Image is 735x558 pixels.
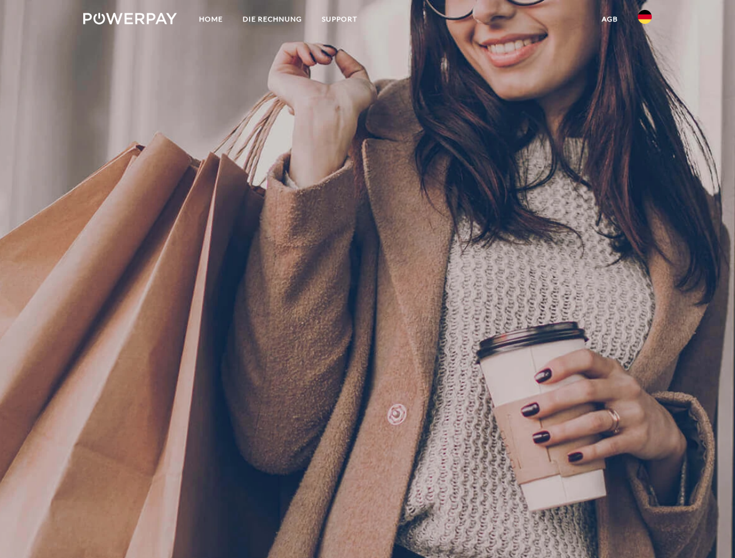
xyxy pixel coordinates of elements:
[592,9,628,30] a: agb
[312,9,367,30] a: SUPPORT
[83,13,177,24] img: logo-powerpay-white.svg
[233,9,312,30] a: DIE RECHNUNG
[189,9,233,30] a: Home
[638,10,652,24] img: de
